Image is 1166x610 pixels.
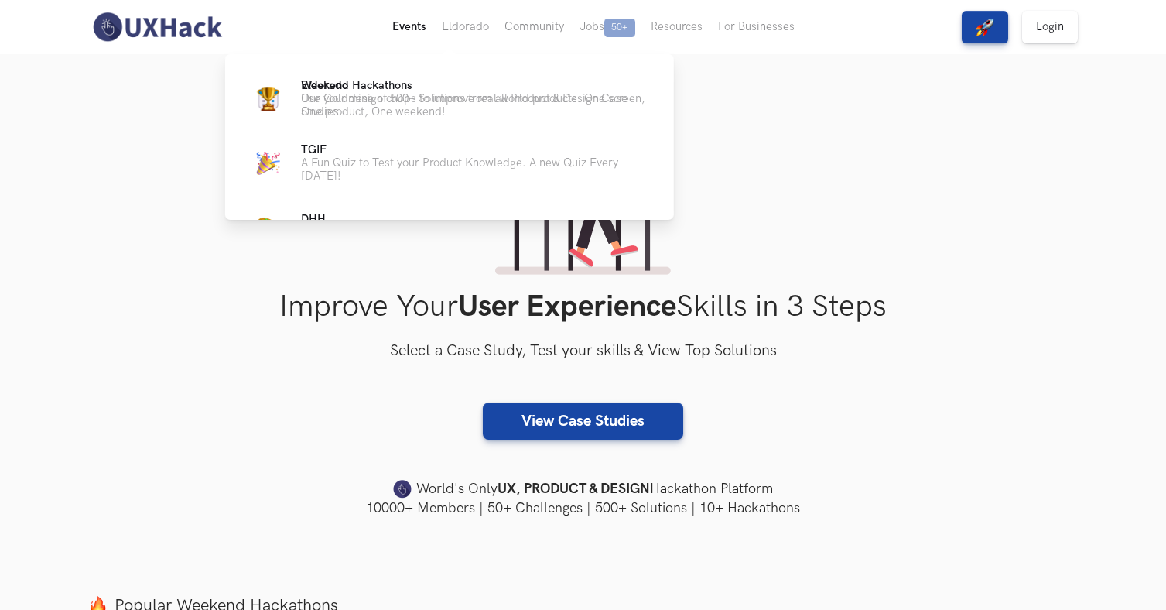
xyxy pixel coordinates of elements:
img: uxhack-favicon-image.png [393,479,412,499]
img: UXHack-logo.png [88,11,226,43]
strong: UX, PRODUCT & DESIGN [498,478,650,500]
h3: Select a Case Study, Test your skills & View Top Solutions [88,339,1079,364]
img: Color Palette [257,214,280,238]
img: Party cap [257,152,280,175]
h4: 10000+ Members | 50+ Challenges | 500+ Solutions | 10+ Hackathons [88,499,1079,518]
a: View Case Studies [483,403,683,440]
img: Trophy [257,87,280,111]
a: TrophyEldoradoOur Goldmine of 500+ Solutions from all Product & Design Case Studies [250,79,649,118]
span: DHH [301,213,326,226]
p: A Fun Quiz to Test your Product Knowledge. A new Quiz Every [DATE]! [301,156,649,183]
h4: World's Only Hackathon Platform [88,478,1079,500]
p: Our Goldmine of 500+ Solutions from all Product & Design Case Studies [301,92,649,118]
img: rocket [976,18,994,36]
span: TGIF [301,143,327,156]
span: 50+ [604,19,635,37]
a: Party capTGIFA Fun Quiz to Test your Product Knowledge. A new Quiz Every [DATE]! [250,143,649,183]
a: Login [1022,11,1078,43]
h1: Improve Your Skills in 3 Steps [88,289,1079,325]
span: Eldorado [301,79,348,92]
strong: User Experience [458,289,676,325]
a: Color PaletteDHH [250,207,649,245]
